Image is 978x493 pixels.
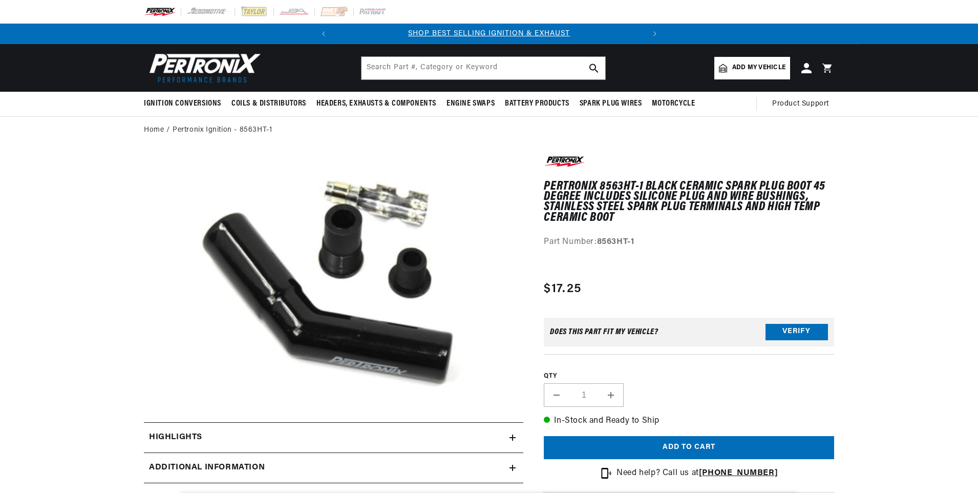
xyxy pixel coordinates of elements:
button: Translation missing: en.sections.announcements.next_announcement [645,24,665,44]
summary: Headers, Exhausts & Components [311,92,441,116]
summary: Engine Swaps [441,92,500,116]
span: Motorcycle [652,98,695,109]
summary: Coils & Distributors [226,92,311,116]
a: Pertronix Ignition - 8563HT-1 [173,125,272,136]
nav: breadcrumbs [144,125,834,136]
a: Add my vehicle [714,57,790,79]
summary: Spark Plug Wires [575,92,647,116]
summary: Battery Products [500,92,575,116]
div: Does This part fit My vehicle? [550,328,658,336]
summary: Product Support [772,92,834,116]
button: Translation missing: en.sections.announcements.previous_announcement [313,24,334,44]
h1: PerTronix 8563HT-1 Black Ceramic Spark Plug Boot 45 Degree includes silicone plug and wire bushin... [544,181,834,223]
span: Headers, Exhausts & Components [316,98,436,109]
span: Product Support [772,98,829,110]
span: Coils & Distributors [231,98,306,109]
h2: Additional Information [149,461,265,475]
span: Battery Products [505,98,569,109]
summary: Motorcycle [647,92,700,116]
a: [PHONE_NUMBER] [699,469,778,477]
span: Add my vehicle [732,63,785,73]
div: Announcement [334,28,645,39]
summary: Ignition Conversions [144,92,226,116]
img: Pertronix [144,50,262,86]
p: In-Stock and Ready to Ship [544,415,834,428]
label: QTY [544,372,834,381]
span: Spark Plug Wires [580,98,642,109]
div: 1 of 2 [334,28,645,39]
button: search button [583,57,605,79]
media-gallery: Gallery Viewer [144,154,523,402]
summary: Highlights [144,423,523,453]
span: Ignition Conversions [144,98,221,109]
div: Part Number: [544,236,834,249]
span: Engine Swaps [447,98,495,109]
h2: Highlights [149,431,202,444]
summary: Additional Information [144,453,523,483]
a: SHOP BEST SELLING IGNITION & EXHAUST [408,30,570,37]
input: Search Part #, Category or Keyword [362,57,605,79]
slideshow-component: Translation missing: en.sections.announcements.announcement_bar [118,24,860,44]
button: Add to cart [544,436,834,459]
span: $17.25 [544,280,581,298]
a: Home [144,125,164,136]
p: Need help? Call us at [616,467,778,480]
strong: 8563HT-1 [597,238,634,246]
button: Verify [766,324,828,340]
